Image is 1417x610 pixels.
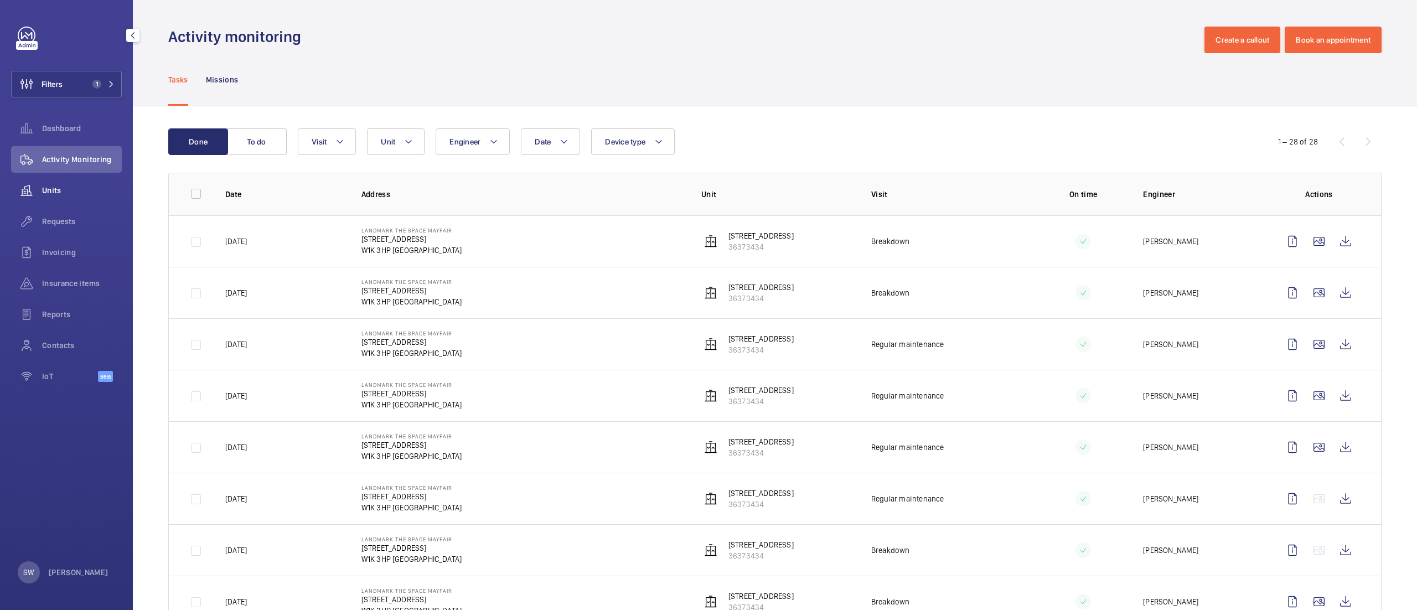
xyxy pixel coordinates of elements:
p: SW [23,567,34,578]
p: Regular maintenance [871,493,944,504]
p: [PERSON_NAME] [1143,236,1198,247]
p: [PERSON_NAME] [1143,545,1198,556]
p: W1K 3HP [GEOGRAPHIC_DATA] [361,296,462,307]
img: elevator.svg [704,441,717,454]
button: Unit [367,128,425,155]
p: [STREET_ADDRESS] [361,285,462,296]
p: [STREET_ADDRESS] [361,234,462,245]
p: Landmark The Space Mayfair [361,381,462,388]
span: Dashboard [42,123,122,134]
span: Invoicing [42,247,122,258]
p: Landmark The Space Mayfair [361,587,462,594]
p: [STREET_ADDRESS] [361,542,462,554]
p: [PERSON_NAME] [1143,339,1198,350]
span: Filters [42,79,63,90]
p: [DATE] [225,390,247,401]
p: W1K 3HP [GEOGRAPHIC_DATA] [361,451,462,462]
p: [DATE] [225,339,247,350]
p: W1K 3HP [GEOGRAPHIC_DATA] [361,554,462,565]
span: Beta [98,371,113,382]
p: Landmark The Space Mayfair [361,484,462,491]
p: [STREET_ADDRESS] [361,440,462,451]
p: Engineer [1143,189,1261,200]
p: W1K 3HP [GEOGRAPHIC_DATA] [361,399,462,410]
p: [STREET_ADDRESS] [728,230,794,241]
span: IoT [42,371,98,382]
p: [DATE] [225,442,247,453]
p: Visit [871,189,1023,200]
p: 36373434 [728,344,794,355]
p: [DATE] [225,287,247,298]
p: [STREET_ADDRESS] [728,488,794,499]
span: Insurance items [42,278,122,289]
p: 36373434 [728,293,794,304]
p: [STREET_ADDRESS] [361,388,462,399]
p: [DATE] [225,545,247,556]
p: [PERSON_NAME] [1143,287,1198,298]
span: Units [42,185,122,196]
img: elevator.svg [704,338,717,351]
p: [STREET_ADDRESS] [361,337,462,348]
button: Done [168,128,228,155]
span: Visit [312,137,327,146]
p: [STREET_ADDRESS] [728,385,794,396]
p: Actions [1279,189,1359,200]
p: [DATE] [225,596,247,607]
p: [PERSON_NAME] [1143,493,1198,504]
button: Create a callout [1204,27,1280,53]
span: Unit [381,137,395,146]
p: 36373434 [728,550,794,561]
p: Regular maintenance [871,390,944,401]
button: To do [227,128,287,155]
p: Landmark The Space Mayfair [361,330,462,337]
span: Contacts [42,340,122,351]
p: Regular maintenance [871,339,944,350]
p: Missions [206,74,239,85]
p: Breakdown [871,287,910,298]
p: Date [225,189,344,200]
p: Breakdown [871,596,910,607]
p: [DATE] [225,493,247,504]
span: Engineer [449,137,480,146]
button: Filters1 [11,71,122,97]
p: Breakdown [871,236,910,247]
span: Date [535,137,551,146]
p: [STREET_ADDRESS] [728,539,794,550]
p: Tasks [168,74,188,85]
p: [STREET_ADDRESS] [728,436,794,447]
img: elevator.svg [704,389,717,402]
p: Landmark The Space Mayfair [361,227,462,234]
p: 36373434 [728,447,794,458]
p: 36373434 [728,499,794,510]
img: elevator.svg [704,286,717,299]
p: Breakdown [871,545,910,556]
span: Device type [605,137,645,146]
img: elevator.svg [704,544,717,557]
p: W1K 3HP [GEOGRAPHIC_DATA] [361,502,462,513]
p: [STREET_ADDRESS] [728,333,794,344]
p: 36373434 [728,396,794,407]
h1: Activity monitoring [168,27,308,47]
p: W1K 3HP [GEOGRAPHIC_DATA] [361,348,462,359]
p: [PERSON_NAME] [1143,442,1198,453]
button: Visit [298,128,356,155]
span: 1 [92,80,101,89]
p: W1K 3HP [GEOGRAPHIC_DATA] [361,245,462,256]
img: elevator.svg [704,492,717,505]
img: elevator.svg [704,235,717,248]
p: Landmark The Space Mayfair [361,536,462,542]
p: Address [361,189,684,200]
p: On time [1041,189,1125,200]
p: [STREET_ADDRESS] [361,491,462,502]
p: [PERSON_NAME] [1143,390,1198,401]
p: [PERSON_NAME] [1143,596,1198,607]
p: [PERSON_NAME] [49,567,108,578]
p: 36373434 [728,241,794,252]
button: Book an appointment [1285,27,1382,53]
button: Engineer [436,128,510,155]
p: Landmark The Space Mayfair [361,278,462,285]
p: Regular maintenance [871,442,944,453]
p: [DATE] [225,236,247,247]
button: Date [521,128,580,155]
span: Requests [42,216,122,227]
